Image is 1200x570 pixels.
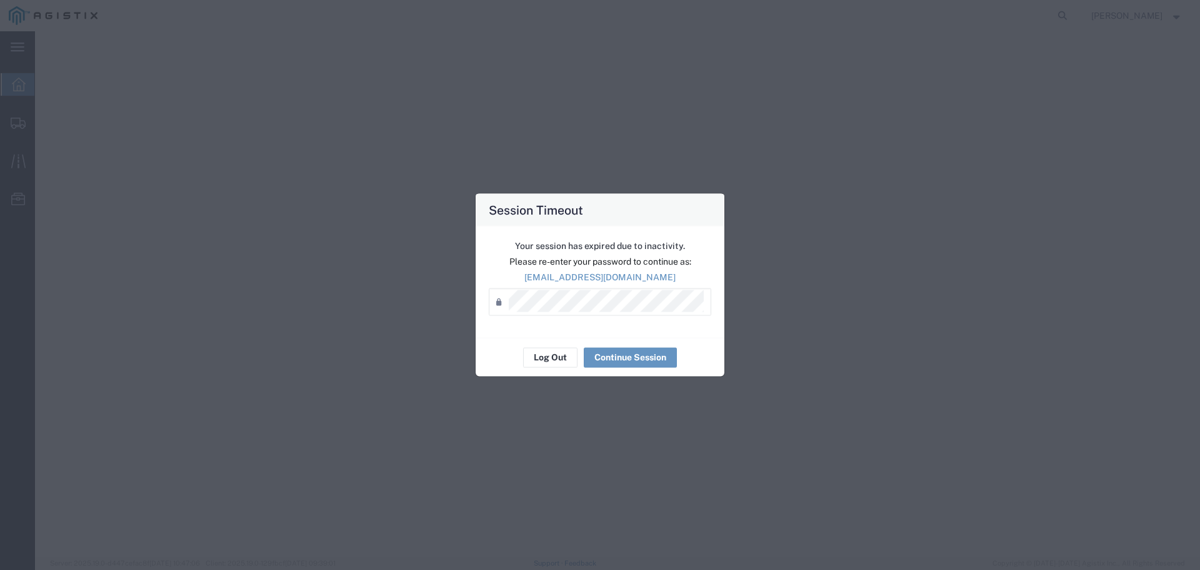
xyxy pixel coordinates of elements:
h4: Session Timeout [489,200,583,218]
button: Log Out [523,347,577,367]
button: Continue Session [584,347,677,367]
p: [EMAIL_ADDRESS][DOMAIN_NAME] [489,270,711,283]
p: Please re-enter your password to continue as: [489,255,711,268]
p: Your session has expired due to inactivity. [489,239,711,252]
